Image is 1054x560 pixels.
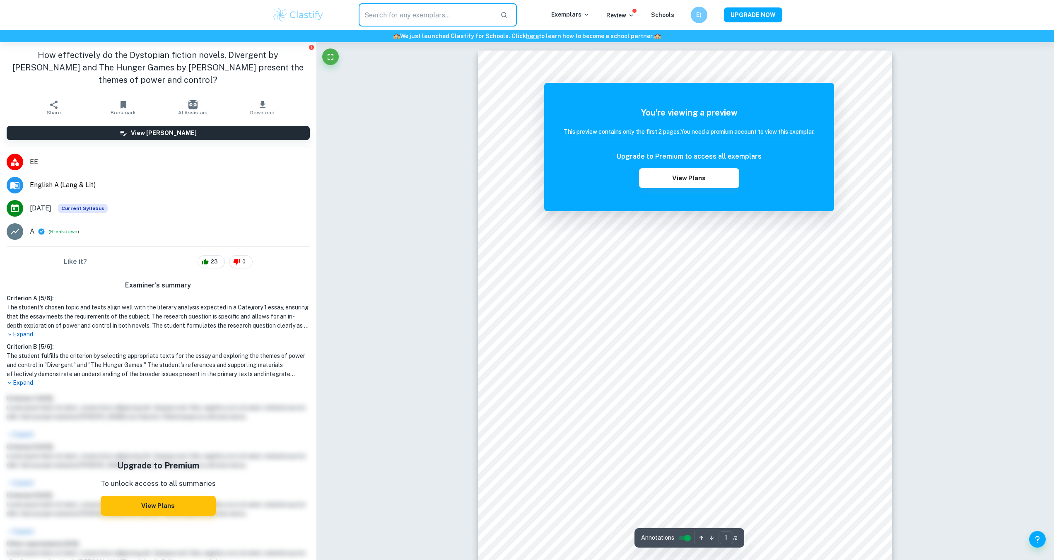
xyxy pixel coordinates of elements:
span: AI Assistant [178,110,208,116]
p: Review [606,11,634,20]
button: Report issue [309,44,315,50]
span: / 2 [733,534,738,542]
button: Fullscreen [322,48,339,65]
h6: Criterion A [ 5 / 6 ]: [7,294,310,303]
h6: Criterion B [ 5 / 6 ]: [7,342,310,351]
span: Current Syllabus [58,204,108,213]
h6: Like it? [64,257,87,267]
h1: The student's chosen topic and texts align well with the literary analysis expected in a Category... [7,303,310,330]
h6: This preview contains only the first 2 pages. You need a premium account to view this exemplar. [564,127,815,136]
button: Download [228,96,297,119]
h6: We just launched Clastify for Schools. Click to learn how to become a school partner. [2,31,1052,41]
h6: Upgrade to Premium to access all exemplars [617,152,762,162]
span: 0 [238,258,250,266]
div: This exemplar is based on the current syllabus. Feel free to refer to it for inspiration/ideas wh... [58,204,108,213]
img: Clastify logo [272,7,325,23]
p: A [30,227,34,237]
h1: The student fulfills the criterion by selecting appropriate texts for the essay and exploring the... [7,351,310,379]
button: Breakdown [50,228,77,235]
button: Share [19,96,89,119]
h6: Examiner's summary [3,280,313,290]
h5: Upgrade to Premium [101,459,216,472]
span: [DATE] [30,203,51,213]
h6: E( [694,10,704,19]
span: Annotations [641,533,674,542]
p: Exemplars [551,10,590,19]
button: AI Assistant [158,96,228,119]
span: English A (Lang & Lit) [30,180,310,190]
span: Download [250,110,275,116]
a: Schools [651,12,674,18]
button: View Plans [639,168,739,188]
p: Expand [7,330,310,339]
p: Expand [7,379,310,387]
button: Help and Feedback [1029,531,1046,548]
img: AI Assistant [188,100,198,109]
span: Bookmark [111,110,136,116]
button: UPGRADE NOW [724,7,782,22]
span: ( ) [48,228,79,236]
span: 23 [206,258,222,266]
button: View [PERSON_NAME] [7,126,310,140]
h6: View [PERSON_NAME] [131,128,197,138]
span: EE [30,157,310,167]
h5: You're viewing a preview [564,106,815,119]
button: View Plans [101,496,216,516]
span: Share [47,110,61,116]
a: here [526,33,539,39]
p: To unlock access to all summaries [101,478,216,489]
button: E( [691,7,707,23]
input: Search for any exemplars... [359,3,494,27]
span: 🏫 [654,33,661,39]
span: 🏫 [393,33,400,39]
h1: How effectively do the Dystopian fiction novels, Divergent by [PERSON_NAME] and The Hunger Games ... [7,49,310,86]
button: Bookmark [89,96,158,119]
